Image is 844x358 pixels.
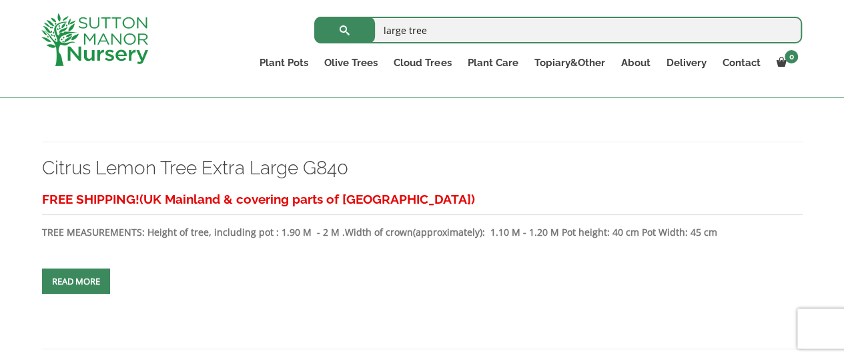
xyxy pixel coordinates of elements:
[526,53,612,72] a: Topiary&Other
[459,53,526,72] a: Plant Care
[314,17,802,43] input: Search...
[139,192,475,206] span: (UK Mainland & covering parts of [GEOGRAPHIC_DATA])
[642,226,717,238] strong: Pot Width: 45 cm
[562,226,639,238] strong: Pot height: 40 cm
[658,53,714,72] a: Delivery
[42,157,348,179] a: Citrus Lemon Tree Extra Large G840
[386,53,459,72] a: Cloud Trees
[147,226,340,238] b: Height of tree, including pot : 1.90 M - 2 M
[342,226,559,238] strong: .Width of crown : 1.10 M - 1.20 M
[612,53,658,72] a: About
[714,53,768,72] a: Contact
[768,53,802,72] a: 0
[413,226,482,238] b: (approximately)
[42,268,110,294] a: Read more
[42,226,145,238] strong: TREE MEASUREMENTS:
[316,53,386,72] a: Olive Trees
[785,50,798,63] span: 0
[252,53,316,72] a: Plant Pots
[42,187,803,212] h3: FREE SHIPPING!
[41,13,148,66] img: logo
